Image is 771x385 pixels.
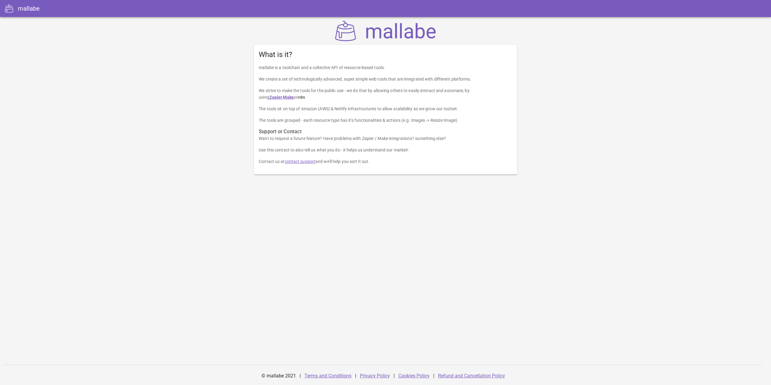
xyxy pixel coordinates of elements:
[433,369,434,383] div: |
[394,369,395,383] div: |
[259,135,512,142] p: Want to request a future feature? Have problems with Zapier / Make integrations? something else?
[304,373,351,379] a: Terms and Conditions
[285,159,316,164] a: contact support
[259,128,512,135] h3: Support or Contact
[259,105,512,112] p: The tools sit on top of Amazon (AWS) & Netlify infrastructures to allow scalability as we grow ou...
[254,45,517,64] div: What is it?
[300,369,301,383] div: |
[269,95,282,100] a: Zapier
[258,369,300,383] div: © mallabe 2021
[259,158,512,165] p: Contact us at and we’ll help you sort it out.
[259,117,512,124] p: The tools are grouped - each resource type has it’s functionalities & actions (e.g. Images -> Res...
[283,95,294,100] a: Make
[259,87,512,101] p: We strive to make the tools for the public use - we do that by allowing others to easily interact...
[360,373,390,379] a: Privacy Policy
[438,373,505,379] a: Refund and Cancellation Policy
[259,76,512,82] p: We create a set of technologically advanced, super simple web tools that are integrated with diff...
[334,21,438,41] img: mallabe Logo
[259,64,512,71] p: mallabe is a toolchain and a collective API of resource-based tools.
[355,369,356,383] div: |
[259,147,512,153] p: Use this contact to also tell us what you do - it helps us understand our market!
[398,373,430,379] a: Cookies Policy
[298,95,305,100] strong: n8n
[18,4,40,13] div: mallabe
